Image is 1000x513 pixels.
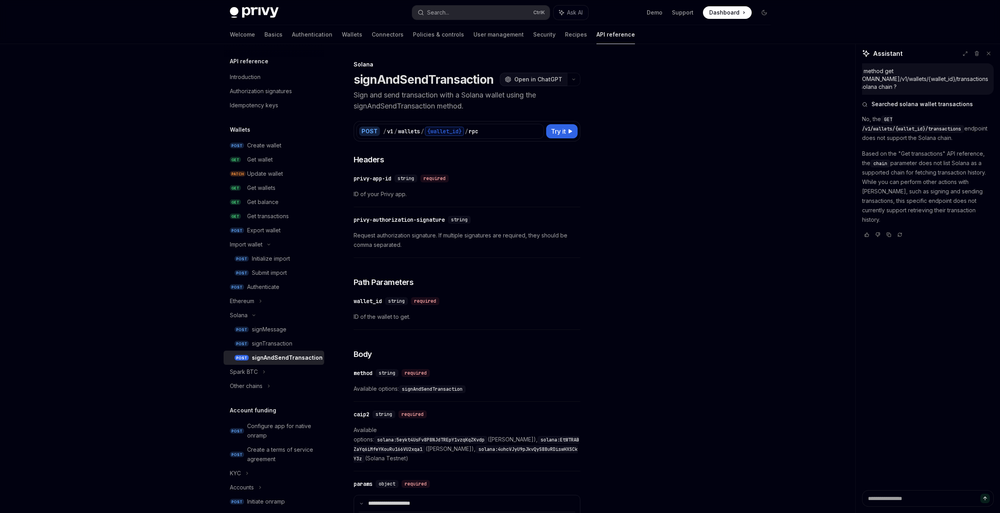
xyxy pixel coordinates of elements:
[252,339,292,348] div: signTransaction
[379,370,395,376] span: string
[224,153,324,167] a: GETGet wallet
[224,70,324,84] a: Introduction
[374,436,488,444] code: solana:5eykt4UsFv8P8NJdTREpY1vzqKqZKvdp
[839,67,988,91] div: does this method get https://[DOMAIN_NAME]/v1/wallets/{wallet_id}/transactions support solana cha...
[758,6,771,19] button: Toggle dark mode
[230,157,241,163] span: GET
[224,336,324,351] a: POSTsignTransaction
[379,481,395,487] span: object
[402,369,430,377] div: required
[672,9,694,17] a: Support
[252,353,323,362] div: signAndSendTransaction
[451,217,468,223] span: string
[398,410,427,418] div: required
[230,284,244,290] span: POST
[247,169,283,178] div: Update wallet
[230,57,268,66] h5: API reference
[230,228,244,234] span: POST
[252,268,287,278] div: Submit import
[230,406,276,415] h5: Account funding
[427,8,449,17] div: Search...
[230,452,244,458] span: POST
[252,325,286,334] div: signMessage
[230,86,292,96] div: Authorization signatures
[230,240,262,249] div: Import wallet
[224,195,324,209] a: GETGet balance
[224,266,324,280] a: POSTSubmit import
[354,425,580,463] span: Available options: ([PERSON_NAME]), ([PERSON_NAME]), (Solana Testnet)
[292,25,332,44] a: Authentication
[230,7,279,18] img: dark logo
[235,327,249,333] span: POST
[230,499,244,505] span: POST
[264,25,283,44] a: Basics
[247,421,319,440] div: Configure app for native onramp
[230,171,246,177] span: PATCH
[230,428,244,434] span: POST
[247,445,319,464] div: Create a terms of service agreement
[224,209,324,223] a: GETGet transactions
[359,127,380,136] div: POST
[354,72,494,86] h1: signAndSendTransaction
[230,381,262,391] div: Other chains
[224,419,324,443] a: POSTConfigure app for native onramp
[230,213,241,219] span: GET
[398,127,420,135] div: wallets
[647,9,662,17] a: Demo
[533,25,556,44] a: Security
[354,61,580,68] div: Solana
[224,322,324,336] a: POSTsignMessage
[596,25,635,44] a: API reference
[354,175,391,182] div: privy-app-id
[383,127,386,135] div: /
[235,270,249,276] span: POST
[230,311,248,320] div: Solana
[551,127,566,136] span: Try it
[413,25,464,44] a: Policies & controls
[354,369,372,377] div: method
[224,351,324,365] a: POSTsignAndSendTransaction
[354,384,580,393] span: Available options:
[247,497,285,506] div: Initiate onramp
[862,149,994,224] p: Based on the "Get transactions" API reference, the parameter does not list Solana as a supported ...
[873,49,903,58] span: Assistant
[398,175,414,182] span: string
[421,127,424,135] div: /
[224,443,324,466] a: POSTCreate a terms of service agreement
[514,75,562,83] span: Open in ChatGPT
[554,6,588,20] button: Ask AI
[862,114,994,143] p: No, the endpoint does not support the Solana chain.
[412,6,550,20] button: Search...CtrlK
[354,189,580,199] span: ID of your Privy app.
[230,296,254,306] div: Ethereum
[224,167,324,181] a: PATCHUpdate wallet
[354,216,445,224] div: privy-authorization-signature
[230,367,258,377] div: Spark BTC
[873,160,887,167] span: chain
[247,197,279,207] div: Get balance
[230,125,250,134] h5: Wallets
[247,211,289,221] div: Get transactions
[230,101,278,110] div: Idempotency keys
[247,282,279,292] div: Authenticate
[224,280,324,294] a: POSTAuthenticate
[354,349,372,360] span: Body
[376,411,392,417] span: string
[354,154,384,165] span: Headers
[387,127,393,135] div: v1
[224,495,324,509] a: POSTInitiate onramp
[252,254,290,263] div: Initialize import
[394,127,397,135] div: /
[224,98,324,112] a: Idempotency keys
[388,298,405,304] span: string
[465,127,468,135] div: /
[224,138,324,153] a: POSTCreate wallet
[372,25,404,44] a: Connectors
[473,25,524,44] a: User management
[354,297,382,305] div: wallet_id
[399,385,466,393] code: signAndSendTransaction
[247,155,273,164] div: Get wallet
[567,9,583,17] span: Ask AI
[230,199,241,205] span: GET
[980,494,990,503] button: Send message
